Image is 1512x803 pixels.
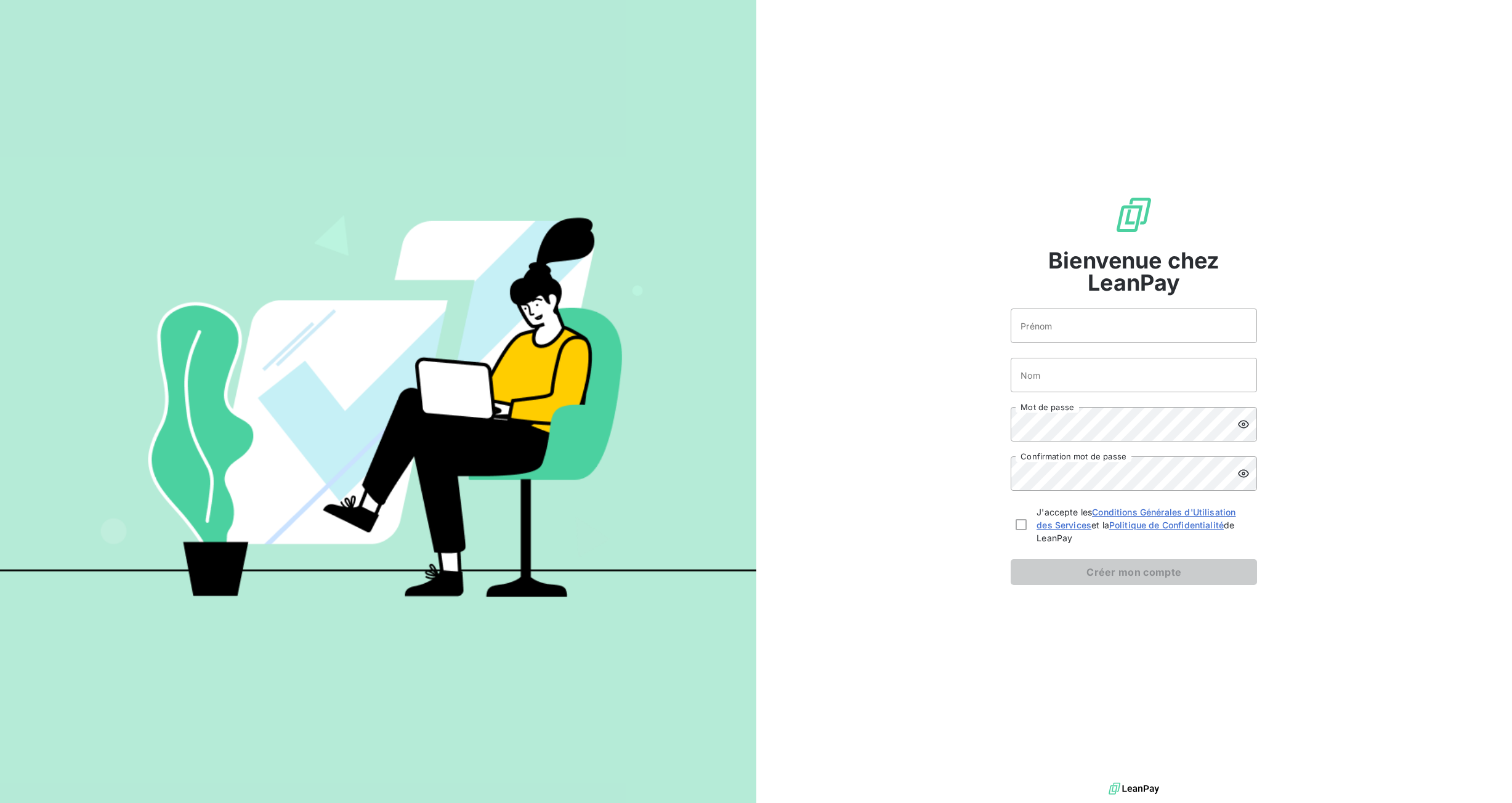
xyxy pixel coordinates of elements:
[1011,559,1257,585] button: Créer mon compte
[1109,520,1224,530] a: Politique de Confidentialité
[1011,249,1257,294] span: Bienvenue chez LeanPay
[1011,309,1257,343] input: placeholder
[1037,507,1235,530] a: Conditions Générales d'Utilisation des Services
[1109,780,1159,798] img: logo
[1114,195,1154,235] img: logo sigle
[1011,358,1257,392] input: placeholder
[1037,506,1252,544] span: J'accepte les et la de LeanPay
